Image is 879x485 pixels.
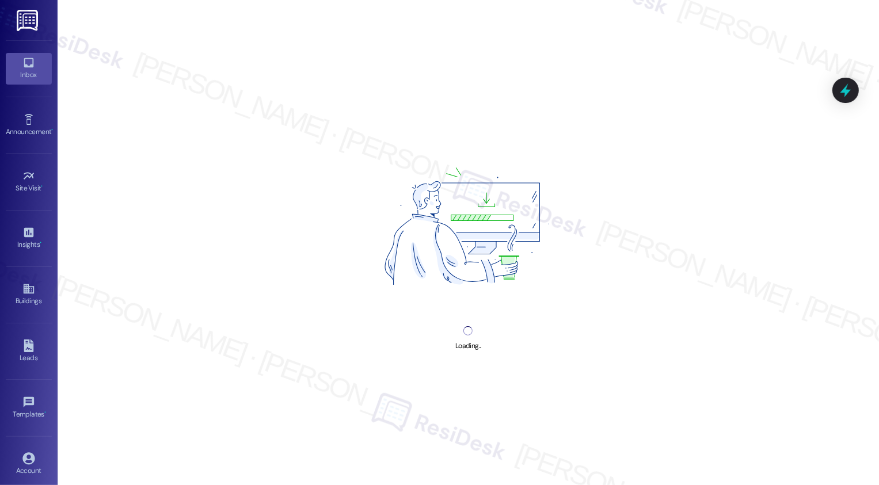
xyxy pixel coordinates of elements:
[6,449,52,480] a: Account
[6,53,52,84] a: Inbox
[40,239,41,247] span: •
[6,336,52,367] a: Leads
[6,279,52,310] a: Buildings
[455,340,481,352] div: Loading...
[44,408,46,417] span: •
[6,223,52,254] a: Insights •
[6,166,52,197] a: Site Visit •
[51,126,53,134] span: •
[17,10,40,31] img: ResiDesk Logo
[41,182,43,190] span: •
[6,392,52,423] a: Templates •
